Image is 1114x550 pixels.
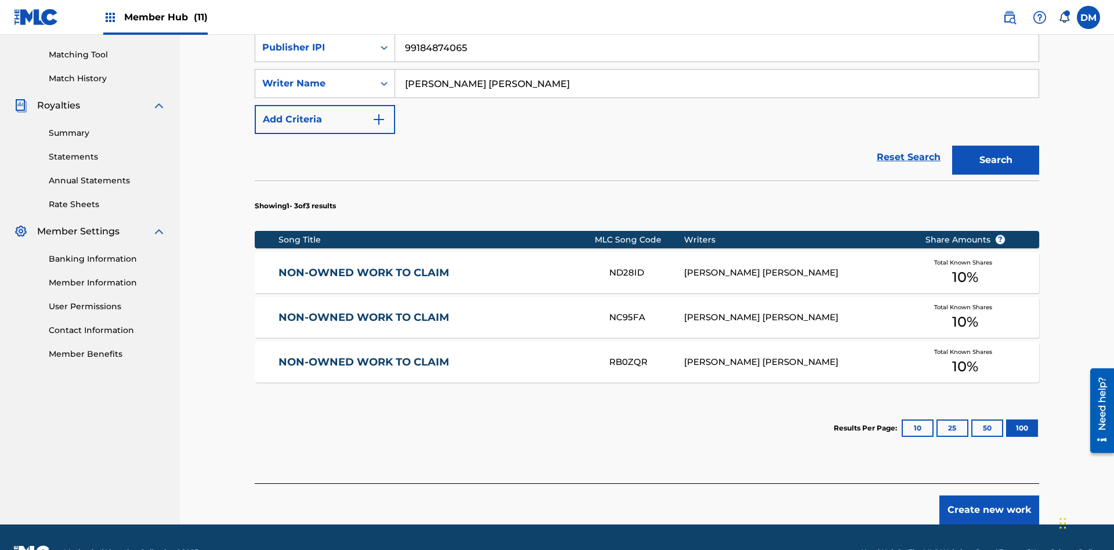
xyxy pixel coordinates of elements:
[14,9,59,26] img: MLC Logo
[939,495,1039,524] button: Create new work
[49,301,166,313] a: User Permissions
[372,113,386,126] img: 9d2ae6d4665cec9f34b9.svg
[952,267,978,288] span: 10 %
[124,10,208,24] span: Member Hub
[684,356,907,369] div: [PERSON_NAME] [PERSON_NAME]
[152,99,166,113] img: expand
[49,348,166,360] a: Member Benefits
[255,33,1039,180] form: Search Form
[925,234,1006,246] span: Share Amounts
[49,73,166,85] a: Match History
[684,266,907,280] div: [PERSON_NAME] [PERSON_NAME]
[278,356,594,369] a: NON-OWNED WORK TO CLAIM
[871,144,946,170] a: Reset Search
[952,356,978,377] span: 10 %
[609,356,683,369] div: RB0ZQR
[1003,10,1017,24] img: search
[996,235,1005,244] span: ?
[1059,506,1066,541] div: Drag
[278,266,594,280] a: NON-OWNED WORK TO CLAIM
[255,105,395,134] button: Add Criteria
[684,234,907,246] div: Writers
[1077,6,1100,29] div: User Menu
[1082,364,1114,459] iframe: Resource Center
[14,225,28,238] img: Member Settings
[902,419,934,437] button: 10
[1033,10,1047,24] img: help
[14,99,28,113] img: Royalties
[834,423,900,433] p: Results Per Page:
[1028,6,1051,29] div: Help
[595,234,684,246] div: MLC Song Code
[49,277,166,289] a: Member Information
[609,266,683,280] div: ND28ID
[255,201,336,211] p: Showing 1 - 3 of 3 results
[49,151,166,163] a: Statements
[49,127,166,139] a: Summary
[934,348,997,356] span: Total Known Shares
[49,175,166,187] a: Annual Statements
[49,253,166,265] a: Banking Information
[934,303,997,312] span: Total Known Shares
[1006,419,1038,437] button: 100
[103,10,117,24] img: Top Rightsholders
[49,49,166,61] a: Matching Tool
[262,77,367,91] div: Writer Name
[49,324,166,336] a: Contact Information
[952,312,978,332] span: 10 %
[194,12,208,23] span: (11)
[152,225,166,238] img: expand
[1056,494,1114,550] iframe: Chat Widget
[684,311,907,324] div: [PERSON_NAME] [PERSON_NAME]
[971,419,1003,437] button: 50
[1058,12,1070,23] div: Notifications
[936,419,968,437] button: 25
[37,99,80,113] span: Royalties
[278,311,594,324] a: NON-OWNED WORK TO CLAIM
[278,234,595,246] div: Song Title
[262,41,367,55] div: Publisher IPI
[49,198,166,211] a: Rate Sheets
[609,311,683,324] div: NC95FA
[934,258,997,267] span: Total Known Shares
[952,146,1039,175] button: Search
[998,6,1021,29] a: Public Search
[37,225,120,238] span: Member Settings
